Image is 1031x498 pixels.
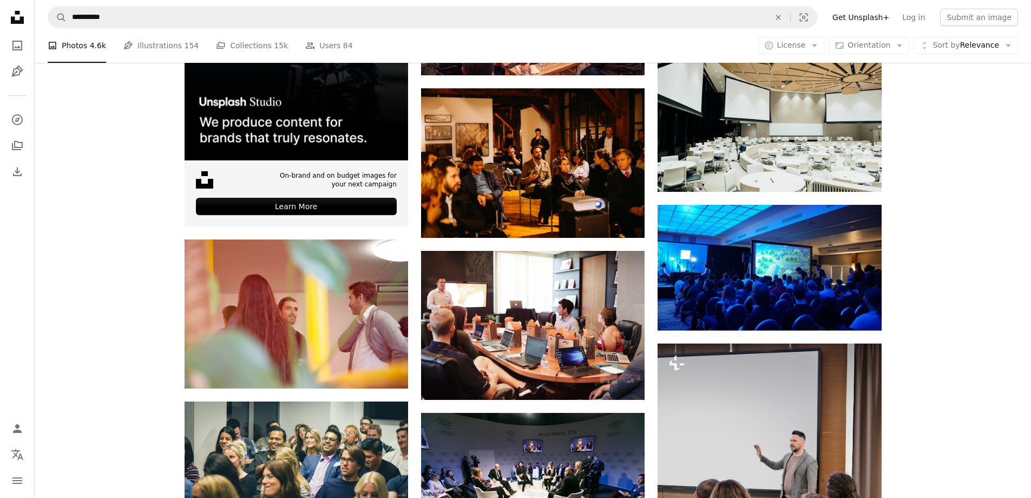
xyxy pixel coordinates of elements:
img: photo of empty room with projector screen [658,42,881,192]
img: people sitting on chair [421,88,645,238]
a: people sitting on chair [421,158,645,167]
form: Find visuals sitewide [48,7,817,28]
button: Visual search [791,7,817,28]
span: 84 [343,40,353,51]
img: group of people gathering [185,240,408,389]
button: License [758,37,825,54]
a: Log in / Sign up [6,418,28,439]
img: file-1631678316303-ed18b8b5cb9cimage [196,171,213,189]
span: Relevance [933,40,999,51]
img: man standing in front of people sitting beside table with laptop computers [421,251,645,400]
span: 15k [274,40,288,51]
button: Orientation [829,37,909,54]
button: Language [6,444,28,465]
a: Log in [896,9,931,26]
span: License [777,41,806,49]
a: Illustrations 154 [123,28,199,63]
a: Users 84 [305,28,353,63]
button: Submit an image [940,9,1018,26]
button: Menu [6,470,28,491]
span: Orientation [848,41,890,49]
img: audience in a conference [658,205,881,331]
a: photo of empty room with projector screen [658,112,881,121]
a: Illustrations [6,61,28,82]
a: Download History [6,161,28,183]
a: Collections [6,135,28,157]
a: Photos [6,35,28,56]
a: audience in a conference [658,262,881,272]
a: group of people gathering [185,309,408,319]
div: Learn More [196,198,397,215]
span: 154 [185,40,199,51]
button: Search Unsplash [48,7,67,28]
button: Sort byRelevance [914,37,1018,54]
button: Clear [766,7,790,28]
a: group of people taking photo [185,455,408,464]
a: Annual Meeting 2019 [421,482,645,492]
a: man standing in front of people sitting beside table with laptop computers [421,320,645,330]
span: Sort by [933,41,960,49]
a: Get Unsplash+ [826,9,896,26]
a: Collections 15k [216,28,288,63]
a: Explore [6,109,28,131]
span: On-brand and on budget images for your next campaign [274,171,397,190]
a: Home — Unsplash [6,7,28,30]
